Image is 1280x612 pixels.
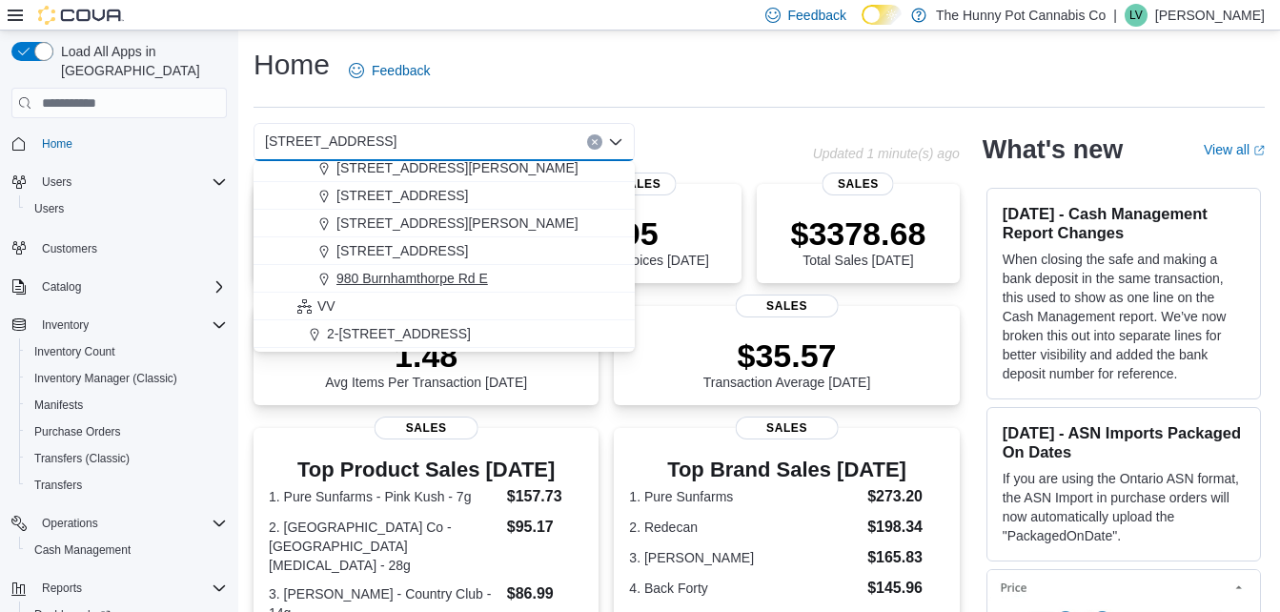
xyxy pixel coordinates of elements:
[27,420,129,443] a: Purchase Orders
[34,344,115,359] span: Inventory Count
[254,154,635,182] button: [STREET_ADDRESS][PERSON_NAME]
[4,169,234,195] button: Users
[1125,4,1148,27] div: Laura Vale
[1113,4,1117,27] p: |
[42,241,97,256] span: Customers
[703,337,871,390] div: Transaction Average [DATE]
[27,197,227,220] span: Users
[1204,142,1265,157] a: View allExternal link
[27,474,227,497] span: Transfers
[336,158,579,177] span: [STREET_ADDRESS][PERSON_NAME]
[1003,250,1245,383] p: When closing the safe and making a bank deposit in the same transaction, this used to show as one...
[34,512,106,535] button: Operations
[735,417,839,439] span: Sales
[983,134,1123,165] h2: What's new
[19,537,234,563] button: Cash Management
[27,394,91,417] a: Manifests
[27,539,138,561] a: Cash Management
[34,237,105,260] a: Customers
[936,4,1106,27] p: The Hunny Pot Cannabis Co
[507,485,584,508] dd: $157.73
[34,171,79,194] button: Users
[38,6,124,25] img: Cova
[1253,145,1265,156] svg: External link
[1129,4,1143,27] span: LV
[4,234,234,261] button: Customers
[254,293,635,320] button: VV
[608,134,623,150] button: Close list of options
[587,134,602,150] button: Clear input
[34,371,177,386] span: Inventory Manager (Classic)
[604,173,676,195] span: Sales
[327,324,471,343] span: 2-[STREET_ADDRESS]
[254,46,330,84] h1: Home
[629,548,860,567] dt: 3. [PERSON_NAME]
[629,459,944,481] h3: Top Brand Sales [DATE]
[507,516,584,539] dd: $95.17
[1003,469,1245,545] p: If you are using the Ontario ASN format, the ASN Import in purchase orders will now automatically...
[4,274,234,300] button: Catalog
[19,365,234,392] button: Inventory Manager (Classic)
[34,314,96,337] button: Inventory
[27,367,227,390] span: Inventory Manager (Classic)
[254,182,635,210] button: [STREET_ADDRESS]
[629,487,860,506] dt: 1. Pure Sunfarms
[629,518,860,537] dt: 2. Redecan
[790,214,925,268] div: Total Sales [DATE]
[19,445,234,472] button: Transfers (Classic)
[336,186,468,205] span: [STREET_ADDRESS]
[34,542,131,558] span: Cash Management
[42,174,71,190] span: Users
[34,201,64,216] span: Users
[42,581,82,596] span: Reports
[27,474,90,497] a: Transfers
[34,398,83,413] span: Manifests
[813,146,960,161] p: Updated 1 minute(s) ago
[4,575,234,602] button: Reports
[254,320,635,348] button: 2-[STREET_ADDRESS]
[34,478,82,493] span: Transfers
[27,394,227,417] span: Manifests
[269,459,583,481] h3: Top Product Sales [DATE]
[703,337,871,375] p: $35.57
[269,487,499,506] dt: 1. Pure Sunfarms - Pink Kush - 7g
[4,130,234,157] button: Home
[325,337,527,375] p: 1.48
[34,171,227,194] span: Users
[254,348,635,376] button: 2-7481 Oakwood Dr.
[867,485,945,508] dd: $273.20
[42,317,89,333] span: Inventory
[42,279,81,295] span: Catalog
[34,512,227,535] span: Operations
[1155,4,1265,27] p: [PERSON_NAME]
[4,510,234,537] button: Operations
[34,577,227,600] span: Reports
[317,296,335,316] span: VV
[27,420,227,443] span: Purchase Orders
[27,340,227,363] span: Inventory Count
[27,539,227,561] span: Cash Management
[867,546,945,569] dd: $165.83
[53,42,227,80] span: Load All Apps in [GEOGRAPHIC_DATA]
[19,195,234,222] button: Users
[34,132,227,155] span: Home
[27,340,123,363] a: Inventory Count
[823,173,894,195] span: Sales
[34,424,121,439] span: Purchase Orders
[788,6,846,25] span: Feedback
[862,25,863,26] span: Dark Mode
[34,133,80,155] a: Home
[862,5,902,25] input: Dark Mode
[254,210,635,237] button: [STREET_ADDRESS][PERSON_NAME]
[325,337,527,390] div: Avg Items Per Transaction [DATE]
[19,418,234,445] button: Purchase Orders
[27,367,185,390] a: Inventory Manager (Classic)
[42,516,98,531] span: Operations
[34,275,89,298] button: Catalog
[269,518,499,575] dt: 2. [GEOGRAPHIC_DATA] Co - [GEOGRAPHIC_DATA][MEDICAL_DATA] - 28g
[336,269,488,288] span: 980 Burnhamthorpe Rd E
[34,235,227,259] span: Customers
[336,214,579,233] span: [STREET_ADDRESS][PERSON_NAME]
[254,265,635,293] button: 980 Burnhamthorpe Rd E
[1003,423,1245,461] h3: [DATE] - ASN Imports Packaged On Dates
